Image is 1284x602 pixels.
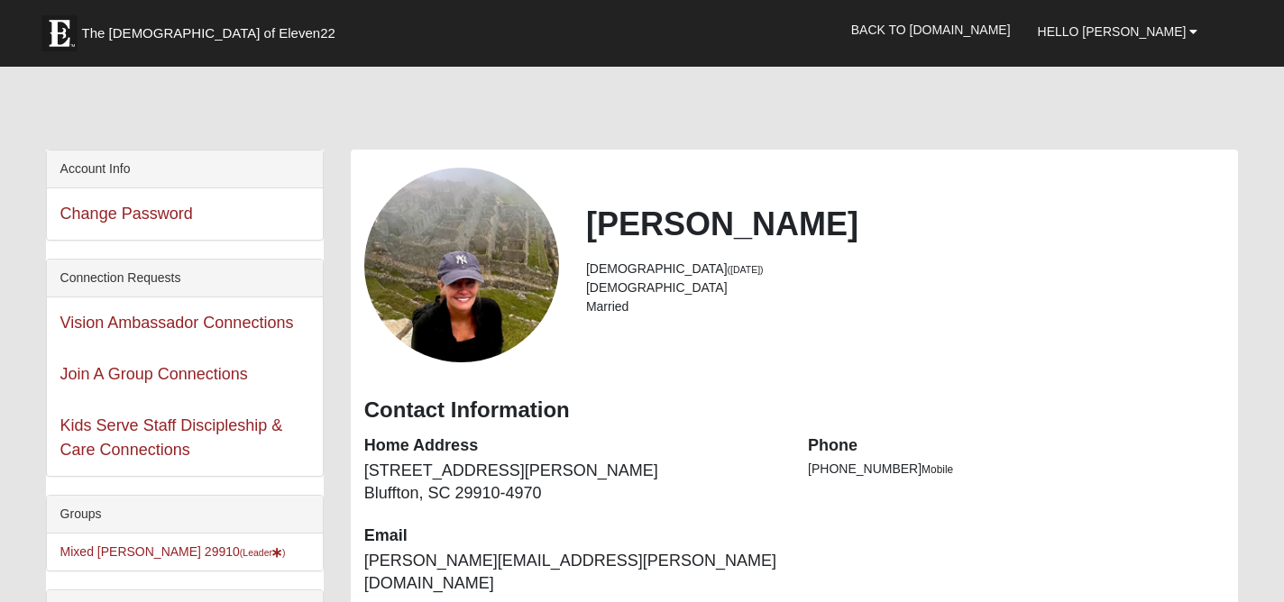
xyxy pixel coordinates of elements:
li: [DEMOGRAPHIC_DATA] [586,260,1224,278]
a: The [DEMOGRAPHIC_DATA] of Eleven22 [32,6,393,51]
li: [PHONE_NUMBER] [808,460,1224,479]
div: Connection Requests [47,260,323,297]
dd: [PERSON_NAME][EMAIL_ADDRESS][PERSON_NAME][DOMAIN_NAME] [364,550,781,596]
a: Mixed [PERSON_NAME] 29910(Leader) [60,544,286,559]
li: Married [586,297,1224,316]
span: Mobile [922,463,953,476]
span: The [DEMOGRAPHIC_DATA] of Eleven22 [82,24,335,42]
div: Groups [47,496,323,534]
dd: [STREET_ADDRESS][PERSON_NAME] Bluffton, SC 29910-4970 [364,460,781,506]
h3: Contact Information [364,397,1225,424]
a: Hello [PERSON_NAME] [1024,9,1212,54]
dt: Email [364,524,781,548]
img: Eleven22 logo [41,15,78,51]
h2: [PERSON_NAME] [586,205,1224,243]
a: Back to [DOMAIN_NAME] [838,7,1024,52]
dt: Phone [808,434,1224,458]
a: Vision Ambassador Connections [60,314,294,332]
div: Account Info [47,150,323,188]
a: Change Password [60,205,193,223]
li: [DEMOGRAPHIC_DATA] [586,278,1224,297]
dt: Home Address [364,434,781,458]
a: Kids Serve Staff Discipleship & Care Connections [60,416,283,459]
span: Hello [PERSON_NAME] [1038,24,1187,39]
a: Join A Group Connections [60,365,248,383]
a: View Fullsize Photo [364,168,559,362]
small: (Leader ) [240,547,286,558]
small: ([DATE]) [728,264,764,275]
